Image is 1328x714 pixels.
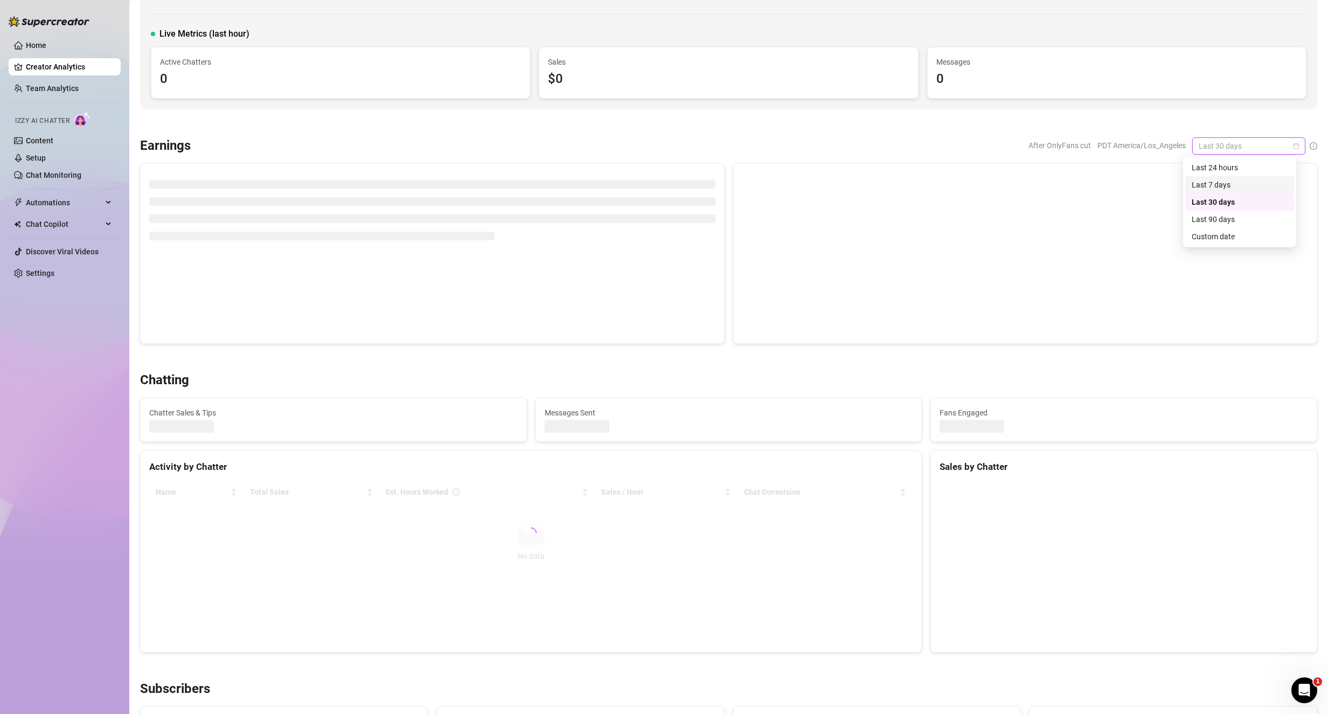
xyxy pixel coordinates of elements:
[149,460,913,474] div: Activity by Chatter
[26,41,46,50] a: Home
[15,116,69,126] span: Izzy AI Chatter
[940,460,1308,474] div: Sales by Chatter
[545,407,913,419] span: Messages Sent
[1185,211,1294,228] div: Last 90 days
[936,69,1297,89] div: 0
[1185,159,1294,176] div: Last 24 hours
[149,407,518,419] span: Chatter Sales & Tips
[1313,677,1322,686] span: 1
[26,269,54,278] a: Settings
[74,112,91,127] img: AI Chatter
[14,220,21,228] img: Chat Copilot
[26,216,102,233] span: Chat Copilot
[26,154,46,162] a: Setup
[14,198,23,207] span: thunderbolt
[9,16,89,27] img: logo-BBDzfeDw.svg
[1293,143,1299,149] span: calendar
[1185,228,1294,245] div: Custom date
[26,84,79,93] a: Team Analytics
[160,69,521,89] div: 0
[1199,138,1299,154] span: Last 30 days
[1192,213,1288,225] div: Last 90 days
[1192,231,1288,242] div: Custom date
[140,137,191,155] h3: Earnings
[1185,193,1294,211] div: Last 30 days
[1192,179,1288,191] div: Last 7 days
[159,27,249,40] span: Live Metrics (last hour)
[548,69,909,89] div: $0
[26,136,53,145] a: Content
[524,526,538,540] span: loading
[1097,137,1186,154] span: PDT America/Los_Angeles
[26,247,99,256] a: Discover Viral Videos
[160,56,521,68] span: Active Chatters
[1291,677,1317,703] iframe: Intercom live chat
[1185,176,1294,193] div: Last 7 days
[26,194,102,211] span: Automations
[1310,142,1317,150] span: info-circle
[1192,196,1288,208] div: Last 30 days
[26,171,81,179] a: Chat Monitoring
[1192,162,1288,174] div: Last 24 hours
[26,58,112,75] a: Creator Analytics
[140,681,210,698] h3: Subscribers
[140,372,189,389] h3: Chatting
[936,56,1297,68] span: Messages
[548,56,909,68] span: Sales
[1028,137,1091,154] span: After OnlyFans cut
[940,407,1308,419] span: Fans Engaged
